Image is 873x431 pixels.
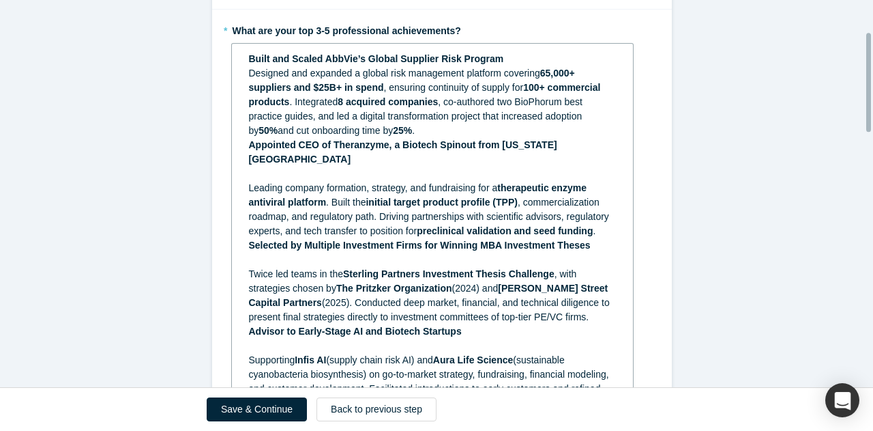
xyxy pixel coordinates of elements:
[417,225,593,236] span: preclinical validation and seed funding
[366,197,517,208] span: initial target product profile (TPP)
[231,19,653,38] label: What are your top 3-5 professional achievements?
[249,139,557,165] span: Appointed CEO of Theranzyme, a Biotech Spinout from [US_STATE][GEOGRAPHIC_DATA]
[278,125,393,136] span: and cut onboarding time by
[326,354,432,365] span: (supply chain risk AI) and
[433,354,514,365] span: Aura Life Science
[593,225,595,236] span: .
[295,354,326,365] span: Infis AI
[452,283,499,294] span: (2024) and
[249,68,540,79] span: Designed and expanded a global risk management platform covering
[249,182,498,193] span: Leading company formation, strategy, and fundraising for a
[249,326,462,337] span: Advisor to Early-Stage AI and Biotech Startups
[393,125,412,136] span: 25%
[316,398,436,421] button: Back to previous step
[249,268,344,279] span: Twice led teams in the
[249,53,504,64] span: Built and Scaled AbbVie’s Global Supplier Risk Program
[336,283,452,294] span: The Pritzker Organization
[289,96,338,107] span: . Integrated
[258,125,278,136] span: 50%
[326,197,366,208] span: . Built the
[249,96,585,136] span: , co-authored two BioPhorum best practice guides, and led a digital transformation project that i...
[384,82,524,93] span: , ensuring continuity of supply for
[249,297,612,322] span: (2025). Conducted deep market, financial, and technical diligence to present final strategies dir...
[412,125,415,136] span: .
[207,398,307,421] button: Save & Continue
[338,96,438,107] span: 8 acquired companies
[249,240,591,251] span: Selected by Multiple Investment Firms for Winning MBA Investment Theses
[343,268,554,279] span: Sterling Partners Investment Thesis Challenge
[249,197,612,236] span: , commercialization roadmap, and regulatory path. Driving partnerships with scientific advisors, ...
[249,354,295,365] span: Supporting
